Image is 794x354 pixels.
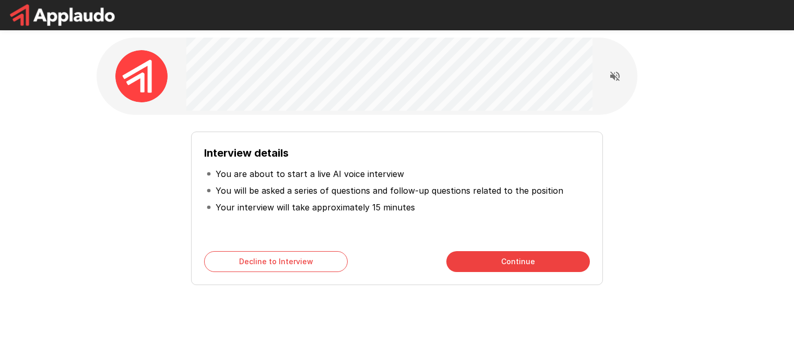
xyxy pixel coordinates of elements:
p: You will be asked a series of questions and follow-up questions related to the position [216,184,563,197]
p: You are about to start a live AI voice interview [216,168,404,180]
p: Your interview will take approximately 15 minutes [216,201,415,214]
button: Read questions aloud [605,66,625,87]
b: Interview details [204,147,289,159]
img: applaudo_avatar.png [115,50,168,102]
button: Decline to Interview [204,251,348,272]
button: Continue [446,251,590,272]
